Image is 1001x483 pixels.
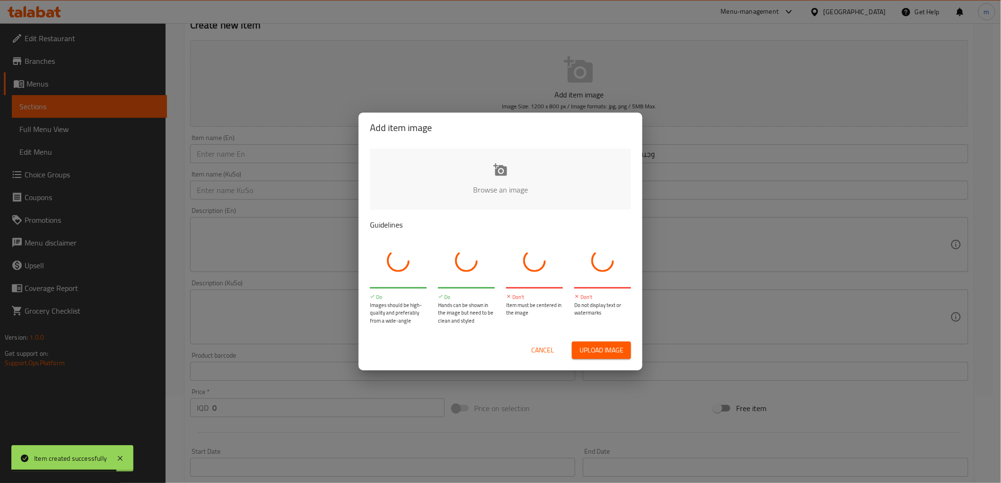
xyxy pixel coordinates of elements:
[574,301,631,317] p: Do not display text or watermarks
[34,453,107,464] div: Item created successfully
[506,301,563,317] p: Item must be centered in the image
[574,293,631,301] p: Don't
[370,293,427,301] p: Do
[531,344,554,356] span: Cancel
[438,293,495,301] p: Do
[370,219,631,230] p: Guidelines
[580,344,623,356] span: Upload image
[370,120,631,135] h2: Add item image
[527,342,558,359] button: Cancel
[506,293,563,301] p: Don't
[572,342,631,359] button: Upload image
[370,301,427,325] p: Images should be high-quality and preferably from a wide-angle
[438,301,495,325] p: Hands can be shown in the image but need to be clean and styled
